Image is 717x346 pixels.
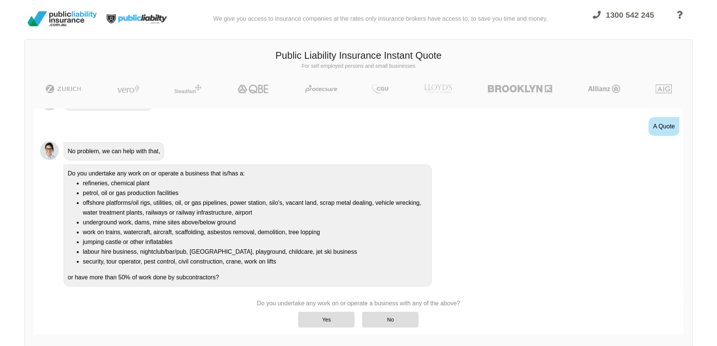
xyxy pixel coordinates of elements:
[653,84,675,93] img: AIG | Public Liability Insurance
[83,218,428,227] li: underground work, dams, mine sites above/below ground
[24,8,100,29] img: Public Liability Insurance
[40,141,59,160] img: Chatbot | PLI
[83,227,428,237] li: work on trains, watercraft, aircraft, scaffolding, asbestos removal, demolition, tree lopping
[42,84,85,93] img: Zurich | Public Liability Insurance
[233,84,274,93] img: QBE | Public Liability Insurance
[83,178,428,188] li: refineries, chemical plant
[648,117,679,136] div: A Quote
[257,299,460,308] p: Do you undertake any work on or operate a business with any of the above?
[584,84,624,93] img: Allianz | Public Liability Insurance
[83,247,428,257] li: labour hire business, nightclub/bar/pub, [GEOGRAPHIC_DATA], playground, childcare, jet ski business
[64,165,432,287] div: Do you undertake any work on or operate a business that is/has a: or have more than 50% of work d...
[485,84,555,93] img: Brooklyn | Public Liability Insurance
[586,6,661,35] a: 1300 542 245
[64,142,164,160] div: No problem, we can help with that,
[606,11,654,19] span: 1300 542 245
[30,62,687,70] p: For self employed persons and small businesses
[213,3,548,35] div: We give you access to insurance companies at the rates only insurance brokers have access to, to ...
[30,49,687,62] h3: Public Liability Insurance Instant Quote
[362,312,419,328] div: No
[83,188,428,198] li: petrol, oil or gas production facilities
[298,312,355,328] div: Yes
[83,257,428,267] li: security, tour operator, pest control, civil construction, crane, work on lifts
[420,84,456,93] img: LLOYD's | Public Liability Insurance
[369,84,391,93] img: CGU | Public Liability Insurance
[100,3,175,35] img: Public Liability Insurance Light
[302,84,340,93] img: Protecsure | Public Liability Insurance
[83,198,428,218] li: offshore platforms/oil rigs, utilities, oil, or gas pipelines, power station, silo's, vacant land...
[171,84,204,93] img: Steadfast | Public Liability Insurance
[114,84,143,93] img: Vero | Public Liability Insurance
[83,237,428,247] li: jumping castle or other inflatables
